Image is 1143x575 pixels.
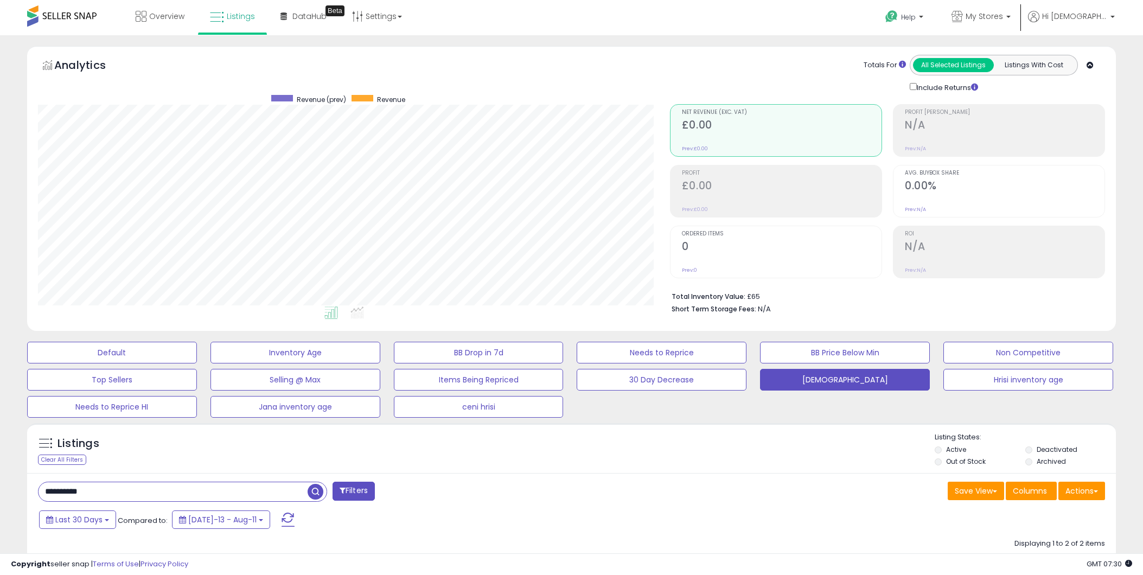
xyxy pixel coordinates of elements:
[1037,457,1066,466] label: Archived
[377,95,405,104] span: Revenue
[93,559,139,569] a: Terms of Use
[758,304,771,314] span: N/A
[394,342,564,363] button: BB Drop in 7d
[172,510,270,529] button: [DATE]-13 - Aug-11
[993,58,1074,72] button: Listings With Cost
[682,170,882,176] span: Profit
[905,119,1104,133] h2: N/A
[905,145,926,152] small: Prev: N/A
[1037,445,1077,454] label: Deactivated
[946,457,986,466] label: Out of Stock
[672,304,756,314] b: Short Term Storage Fees:
[682,180,882,194] h2: £0.00
[682,231,882,237] span: Ordered Items
[902,81,991,93] div: Include Returns
[901,12,916,22] span: Help
[682,240,882,255] h2: 0
[672,292,745,301] b: Total Inventory Value:
[577,369,746,391] button: 30 Day Decrease
[682,267,697,273] small: Prev: 0
[1087,559,1132,569] span: 2025-09-11 07:30 GMT
[1013,485,1047,496] span: Columns
[188,514,257,525] span: [DATE]-13 - Aug-11
[577,342,746,363] button: Needs to Reprice
[885,10,898,23] i: Get Help
[227,11,255,22] span: Listings
[682,145,708,152] small: Prev: £0.00
[1014,539,1105,549] div: Displaying 1 to 2 of 2 items
[333,482,375,501] button: Filters
[905,170,1104,176] span: Avg. Buybox Share
[38,455,86,465] div: Clear All Filters
[149,11,184,22] span: Overview
[1006,482,1057,500] button: Columns
[943,369,1113,391] button: Hrisi inventory age
[1058,482,1105,500] button: Actions
[682,119,882,133] h2: £0.00
[1028,11,1115,35] a: Hi [DEMOGRAPHIC_DATA]
[118,515,168,526] span: Compared to:
[913,58,994,72] button: All Selected Listings
[394,396,564,418] button: ceni hrisi
[948,482,1004,500] button: Save View
[141,559,188,569] a: Privacy Policy
[905,110,1104,116] span: Profit [PERSON_NAME]
[54,58,127,75] h5: Analytics
[292,11,327,22] span: DataHub
[966,11,1003,22] span: My Stores
[39,510,116,529] button: Last 30 Days
[760,342,930,363] button: BB Price Below Min
[905,206,926,213] small: Prev: N/A
[210,396,380,418] button: Jana inventory age
[864,60,906,71] div: Totals For
[210,342,380,363] button: Inventory Age
[27,396,197,418] button: Needs to Reprice HI
[11,559,50,569] strong: Copyright
[682,206,708,213] small: Prev: £0.00
[905,267,926,273] small: Prev: N/A
[55,514,103,525] span: Last 30 Days
[394,369,564,391] button: Items Being Repriced
[325,5,344,16] div: Tooltip anchor
[905,180,1104,194] h2: 0.00%
[935,432,1116,443] p: Listing States:
[58,436,99,451] h5: Listings
[946,445,966,454] label: Active
[672,289,1097,302] li: £65
[877,2,934,35] a: Help
[27,342,197,363] button: Default
[11,559,188,570] div: seller snap | |
[1042,11,1107,22] span: Hi [DEMOGRAPHIC_DATA]
[905,240,1104,255] h2: N/A
[905,231,1104,237] span: ROI
[682,110,882,116] span: Net Revenue (Exc. VAT)
[210,369,380,391] button: Selling @ Max
[297,95,346,104] span: Revenue (prev)
[943,342,1113,363] button: Non Competitive
[27,369,197,391] button: Top Sellers
[760,369,930,391] button: [DEMOGRAPHIC_DATA]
